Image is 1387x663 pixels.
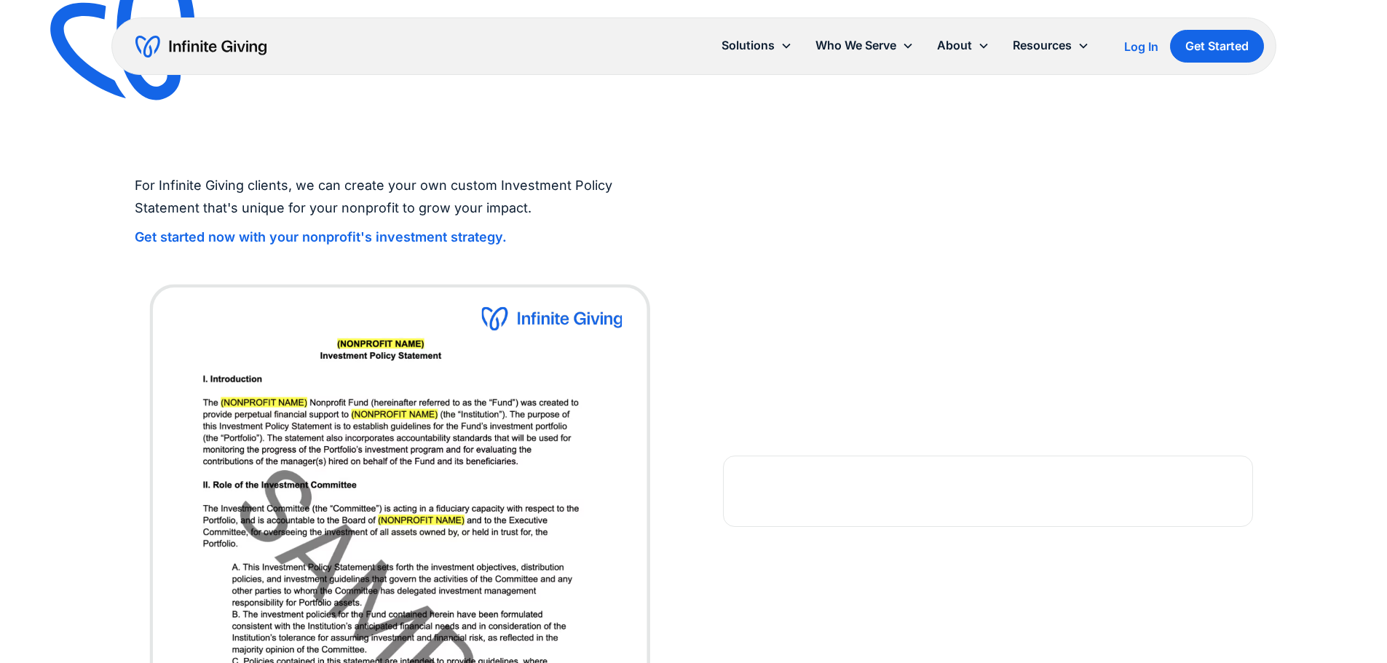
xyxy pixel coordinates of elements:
[1124,41,1158,52] div: Log In
[135,35,266,58] a: home
[1170,30,1264,63] a: Get Started
[804,30,925,61] div: Who We Serve
[815,36,896,55] div: Who We Serve
[135,229,507,245] strong: Get started now with your nonprofit's investment strategy.
[135,230,507,245] a: Get started now with your nonprofit's investment strategy.
[925,30,1001,61] div: About
[1124,38,1158,55] a: Log In
[135,175,665,219] p: For Infinite Giving clients, we can create your own custom Investment Policy Statement that's uni...
[722,36,775,55] div: Solutions
[937,36,972,55] div: About
[1001,30,1101,61] div: Resources
[1013,36,1072,55] div: Resources
[710,30,804,61] div: Solutions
